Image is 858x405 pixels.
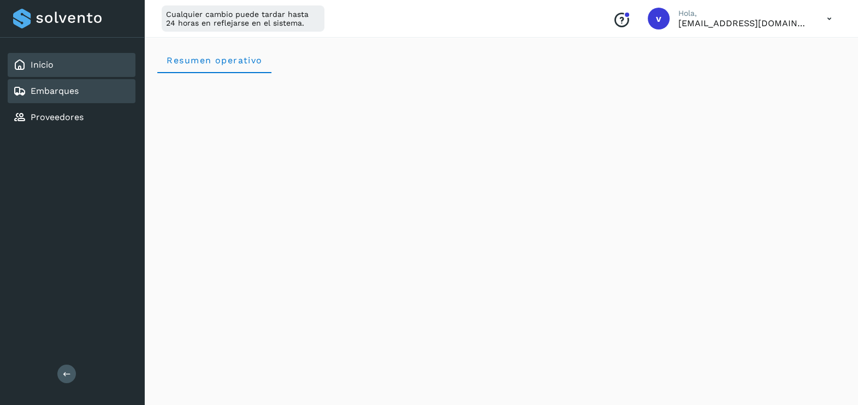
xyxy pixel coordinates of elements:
[8,79,135,103] div: Embarques
[31,112,84,122] a: Proveedores
[31,86,79,96] a: Embarques
[166,55,263,65] span: Resumen operativo
[678,18,809,28] p: vaymartinez@niagarawater.com
[8,105,135,129] div: Proveedores
[678,9,809,18] p: Hola,
[8,53,135,77] div: Inicio
[162,5,324,32] div: Cualquier cambio puede tardar hasta 24 horas en reflejarse en el sistema.
[31,59,54,70] a: Inicio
